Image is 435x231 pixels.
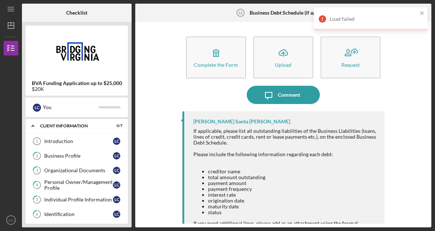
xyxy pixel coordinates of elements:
[29,134,124,149] a: 1IntroductionLC
[36,197,38,202] tspan: 5
[44,168,113,173] div: Organizational Documents
[275,62,291,68] div: Upload
[208,174,377,180] li: total amount outstanding
[420,10,425,17] button: close
[186,36,246,78] button: Complete the Form
[33,104,41,112] div: L C
[43,101,99,113] div: You
[208,180,377,186] li: payment amount
[208,186,377,192] li: payment frequency
[44,179,113,191] div: Personal Owner/Management Profile
[29,192,124,207] a: 5Individual Profile InformationLC
[247,86,320,104] button: Comment
[44,197,113,203] div: Individual Profile Information
[238,11,242,15] tspan: 12
[29,163,124,178] a: 3Organizational DocumentsLC
[44,211,113,217] div: Identification
[253,36,313,78] button: Upload
[330,16,417,22] div: Load failed
[113,196,120,203] div: L C
[40,124,104,128] div: Client Information
[193,151,377,157] div: Please include the following information regarding each debt:
[36,183,38,188] tspan: 4
[113,211,120,218] div: L C
[278,86,300,104] div: Comment
[36,154,38,158] tspan: 2
[26,29,128,73] img: Product logo
[194,62,238,68] div: Complete the Form
[29,207,124,222] a: 6IdentificationLC
[36,139,38,143] tspan: 1
[113,181,120,189] div: L C
[44,153,113,159] div: Business Profile
[32,80,122,86] b: BVA Funding Application up to $25,000
[208,198,377,204] li: origination date
[113,138,120,145] div: L C
[113,152,120,159] div: L C
[113,167,120,174] div: L C
[66,10,87,16] b: Checklist
[109,124,122,128] div: 0 / 7
[208,204,377,209] li: maturity date
[29,149,124,163] a: 2Business ProfileLC
[9,218,13,222] text: LC
[4,213,18,227] button: LC
[341,62,360,68] div: Request
[208,209,377,215] li: status
[208,169,377,174] li: creditor name
[36,212,38,217] tspan: 6
[193,128,377,146] div: If applicable, please list all outstanding liabilities of the Business Liabilities (loans, lines ...
[36,168,38,173] tspan: 3
[250,10,335,16] b: Business Debt Schedule (if applicable)
[29,178,124,192] a: 4Personal Owner/Management ProfileLC
[32,86,122,92] div: $20K
[208,192,377,198] li: interest rate
[44,138,113,144] div: Introduction
[321,36,381,78] button: Request
[193,119,290,124] div: [PERSON_NAME] Santa [PERSON_NAME]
